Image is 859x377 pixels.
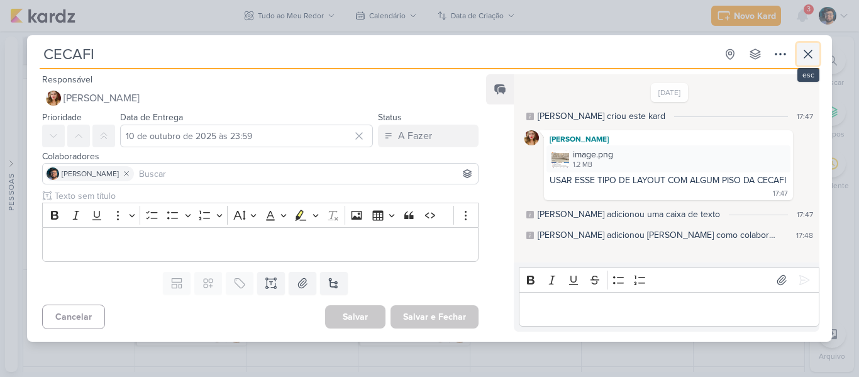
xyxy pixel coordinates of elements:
button: A Fazer [378,125,479,147]
div: Editor editing area: main [42,227,479,262]
img: Eduardo Pinheiro [47,167,59,180]
div: Este log é visível à todos no kard [526,211,534,218]
div: Colaboradores [42,150,479,163]
input: Texto sem título [52,189,479,203]
div: Editor toolbar [519,267,819,292]
span: [PERSON_NAME] [64,91,140,106]
input: Select a date [120,125,373,147]
div: image.png [546,145,790,172]
div: Este log é visível à todos no kard [526,113,534,120]
div: A Fazer [398,128,432,143]
div: image.png [573,148,613,161]
input: Kard Sem Título [40,43,716,65]
img: n7Nr5zzzP8RTv95D96qv2YuL3HSTu1cpsWpU0Eya.png [551,150,569,168]
img: Thaís Leite [46,91,61,106]
div: Editor editing area: main [519,292,819,327]
label: Status [378,112,402,123]
div: 17:47 [773,189,788,199]
label: Data de Entrega [120,112,183,123]
img: Thaís Leite [524,130,539,145]
label: Responsável [42,74,92,85]
div: Thaís criou este kard [538,110,665,123]
div: 17:47 [797,111,813,122]
div: Thaís adicionou Eduardo como colaborador(a) [538,228,779,242]
div: Editor toolbar [42,203,479,227]
div: esc [797,68,819,82]
div: 17:47 [797,209,813,220]
div: Este log é visível à todos no kard [526,232,534,239]
button: Cancelar [42,305,105,329]
input: Buscar [136,166,475,181]
span: [PERSON_NAME] [62,168,119,179]
button: [PERSON_NAME] [42,87,479,110]
div: [PERSON_NAME] [546,133,790,145]
div: Thaís adicionou uma caixa de texto [538,208,720,221]
div: 1.2 MB [573,160,613,170]
div: USAR ESSE TIPO DE LAYOUT COM ALGUM PISO DA CECAFI [550,175,786,186]
label: Prioridade [42,112,82,123]
div: 17:48 [796,230,813,241]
